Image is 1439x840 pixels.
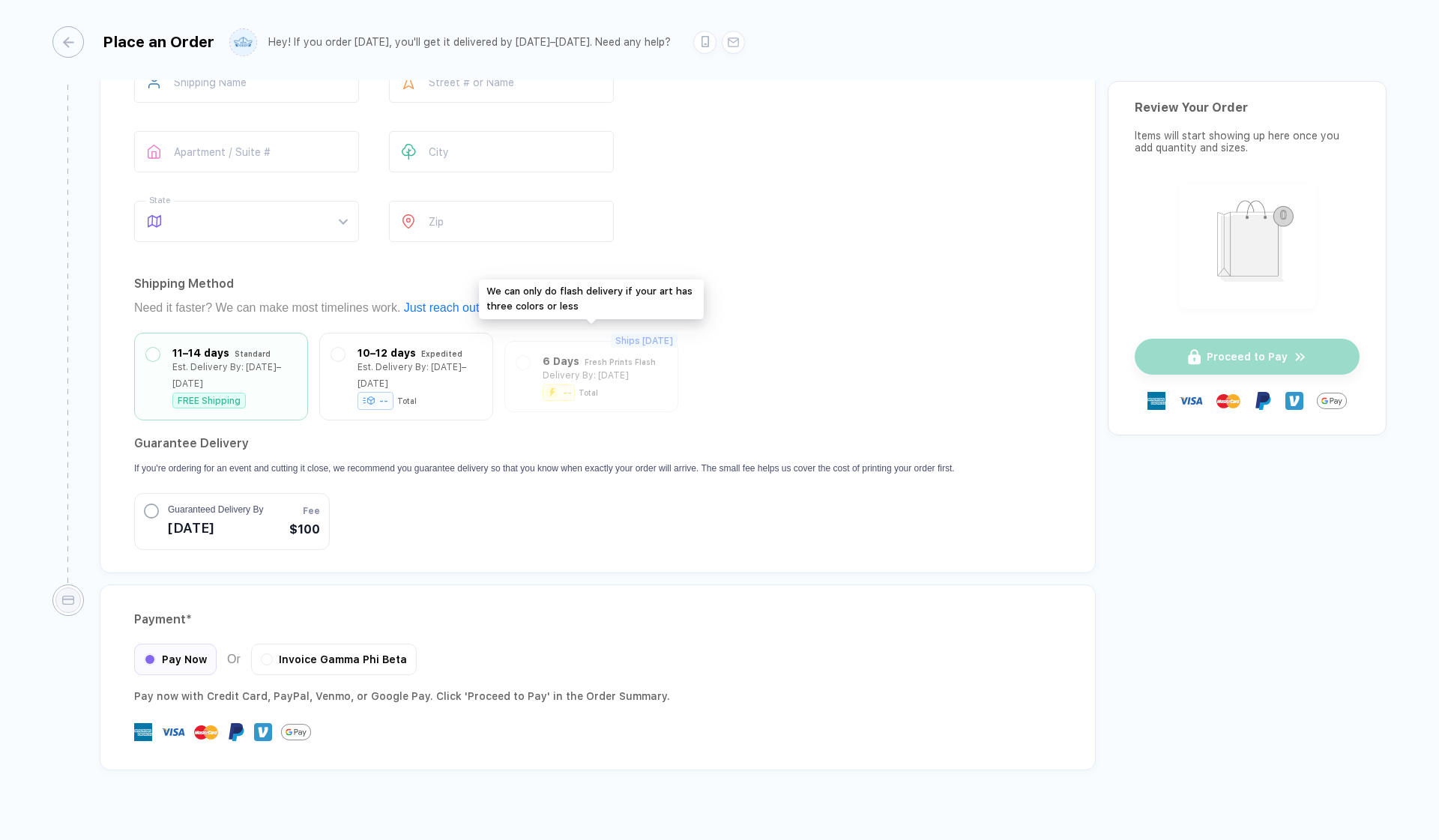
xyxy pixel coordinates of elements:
[134,723,152,741] img: express
[1135,130,1360,154] div: Items will start showing up here once you add quantity and sizes.
[1317,386,1347,416] img: GPay
[168,503,263,516] span: Guaranteed Delivery By
[1216,389,1240,413] img: master-card
[479,280,704,319] div: We can only do flash delivery if your art has three colors or less
[358,359,481,392] div: Est. Delivery By: [DATE]–[DATE]
[268,36,671,49] div: Hey! If you order [DATE], you'll get it delivered by [DATE]–[DATE]. Need any help?
[103,33,214,51] div: Place an Order
[172,359,296,392] div: Est. Delivery By: [DATE]–[DATE]
[1186,190,1309,299] img: shopping_bag.png
[134,296,1061,320] div: Need it faster? We can make most timelines work.
[1179,389,1203,413] img: visa
[281,717,311,747] img: GPay
[134,644,417,675] div: Or
[162,653,207,665] span: Pay Now
[172,393,246,408] div: FREE Shipping
[134,462,955,475] p: If you're ordering for an event and cutting it close, we recommend you guarantee delivery so that...
[134,272,1061,296] div: Shipping Method
[168,516,263,540] span: [DATE]
[251,644,417,675] div: Invoice Gamma Phi Beta
[254,723,272,741] img: Venmo
[134,608,1061,632] div: Payment
[303,504,320,518] span: Fee
[134,493,330,550] button: Guaranteed Delivery By[DATE]Fee$100
[146,345,296,408] div: 11–14 days StandardEst. Delivery By: [DATE]–[DATE]FREE Shipping
[235,345,271,362] div: Standard
[358,345,416,361] div: 10–12 days
[134,432,955,456] h2: Guarantee Delivery
[230,29,256,55] img: user profile
[1135,100,1360,115] div: Review Your Order
[172,345,229,361] div: 11–14 days
[404,301,630,314] a: Just reach out to [GEOGRAPHIC_DATA]
[1254,392,1272,410] img: Paypal
[194,720,218,744] img: master-card
[397,396,417,405] div: Total
[1285,392,1303,410] img: Venmo
[1147,392,1165,410] img: express
[331,345,481,408] div: 10–12 days ExpeditedEst. Delivery By: [DATE]–[DATE]--Total
[289,521,320,539] span: $100
[227,723,245,741] img: Paypal
[134,644,217,675] div: Pay Now
[134,687,1061,705] div: Pay now with Credit Card, PayPal , Venmo , or Google Pay. Click 'Proceed to Pay' in the Order Sum...
[279,653,407,665] span: Invoice Gamma Phi Beta
[161,720,185,744] img: visa
[358,392,393,410] div: --
[421,345,462,362] div: Expedited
